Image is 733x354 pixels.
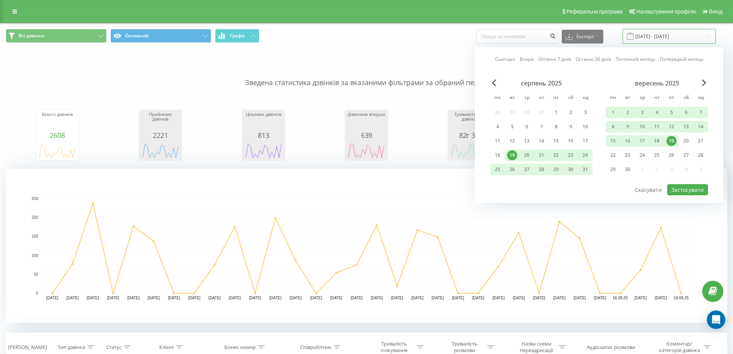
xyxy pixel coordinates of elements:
div: ср 10 вер 2025 р. [635,121,650,133]
abbr: п’ятниця [550,92,562,104]
div: 2608 [38,131,77,139]
div: пн 15 вер 2025 р. [606,135,620,147]
abbr: субота [680,92,692,104]
abbr: вівторок [622,92,633,104]
div: вт 2 вер 2025 р. [620,107,635,118]
div: 10 [637,122,647,132]
div: вт 9 вер 2025 р. [620,121,635,133]
div: Бізнес номер [224,344,256,351]
div: нд 21 вер 2025 р. [693,135,708,147]
text: [DATE] [229,296,241,300]
button: Скасувати [631,184,666,195]
div: сб 9 серп 2025 р. [563,121,578,133]
div: чт 14 серп 2025 р. [534,135,549,147]
div: нд 31 серп 2025 р. [578,164,593,175]
div: 2 [623,107,633,117]
text: 250 [32,196,38,201]
text: [DATE] [127,296,140,300]
div: Тривалість очікування [374,341,415,354]
div: 21 [536,150,546,160]
text: 19.09.25 [674,296,689,300]
div: пн 25 серп 2025 р. [490,164,505,175]
div: 5 [507,122,517,132]
svg: A chart. [38,139,77,162]
text: [DATE] [452,296,464,300]
div: 4 [493,122,503,132]
svg: A chart. [6,169,727,323]
div: 1 [608,107,618,117]
div: чт 7 серп 2025 р. [534,121,549,133]
text: [DATE] [330,296,342,300]
div: пн 29 вер 2025 р. [606,164,620,175]
div: 15 [551,136,561,146]
div: нд 14 вер 2025 р. [693,121,708,133]
div: 12 [507,136,517,146]
text: [DATE] [148,296,160,300]
div: Тип дзвінка [58,344,85,351]
text: [DATE] [249,296,261,300]
text: [DATE] [209,296,221,300]
text: 0 [36,291,38,295]
text: [DATE] [188,296,200,300]
a: Сьогодні [495,55,515,63]
div: чт 11 вер 2025 р. [650,121,664,133]
span: Реферальна програма [566,8,623,15]
abbr: середа [636,92,648,104]
div: ср 17 вер 2025 р. [635,135,650,147]
div: 7 [536,122,546,132]
a: Попередній місяць [660,55,703,63]
div: [PERSON_NAME] [8,344,47,351]
div: Всього дзвінків [38,112,77,131]
div: Тривалість розмови [444,341,485,354]
div: 22 [551,150,561,160]
a: Вчора [520,55,534,63]
div: Цільових дзвінків [244,112,283,131]
text: 150 [32,235,38,239]
text: 50 [34,272,38,277]
div: 21 [696,136,706,146]
span: Налаштування профілю [636,8,696,15]
div: пт 19 вер 2025 р. [664,135,679,147]
div: сб 2 серп 2025 р. [563,107,578,118]
div: вт 16 вер 2025 р. [620,135,635,147]
div: вт 30 вер 2025 р. [620,164,635,175]
button: Застосувати [667,184,708,195]
div: Статус [106,344,122,351]
text: [DATE] [553,296,566,300]
div: 6 [681,107,691,117]
text: 200 [32,215,38,220]
abbr: неділя [695,92,706,104]
div: A chart. [347,139,386,162]
div: нд 17 серп 2025 р. [578,135,593,147]
div: 17 [637,136,647,146]
abbr: п’ятниця [666,92,677,104]
div: пт 26 вер 2025 р. [664,149,679,161]
div: чт 4 вер 2025 р. [650,107,664,118]
div: нд 24 серп 2025 р. [578,149,593,161]
div: вт 23 вер 2025 р. [620,149,635,161]
text: [DATE] [67,296,79,300]
div: 29 [608,164,618,174]
div: нд 10 серп 2025 р. [578,121,593,133]
div: Дзвонили вперше [347,112,386,131]
div: 9 [623,122,633,132]
text: [DATE] [634,296,647,300]
div: 27 [522,164,532,174]
div: пт 5 вер 2025 р. [664,107,679,118]
text: [DATE] [493,296,505,300]
text: [DATE] [290,296,302,300]
div: 26 [666,150,676,160]
div: ср 3 вер 2025 р. [635,107,650,118]
div: 5 [666,107,676,117]
div: 813 [244,131,283,139]
text: [DATE] [594,296,606,300]
div: вт 19 серп 2025 р. [505,149,519,161]
div: сб 20 вер 2025 р. [679,135,693,147]
div: 3 [637,107,647,117]
div: 15 [608,136,618,146]
div: 11 [652,122,662,132]
div: пн 18 серп 2025 р. [490,149,505,161]
div: 14 [696,122,706,132]
div: A chart. [244,139,283,162]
